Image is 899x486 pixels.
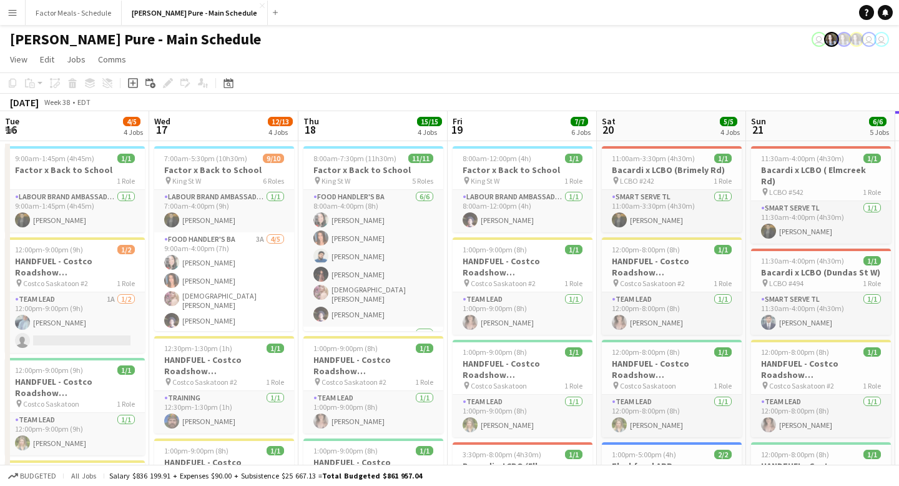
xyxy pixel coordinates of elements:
[5,116,19,127] span: Tue
[154,457,294,479] h3: HANDFUEL - Costco Roadshow [GEOGRAPHIC_DATA], [GEOGRAPHIC_DATA]
[154,116,170,127] span: Wed
[602,460,742,483] h3: Flashfood APP [GEOGRAPHIC_DATA] [GEOGRAPHIC_DATA], [GEOGRAPHIC_DATA]
[5,190,145,232] app-card-role: Labour Brand Ambassadors1/19:00am-1:45pm (4h45m)[PERSON_NAME]
[620,176,654,186] span: LCBO #242
[453,164,592,176] h3: Factor x Back to School
[5,413,145,455] app-card-role: Team Lead1/112:00pm-9:00pm (9h)[PERSON_NAME]
[863,381,881,390] span: 1 Role
[564,176,582,186] span: 1 Role
[751,201,891,244] app-card-role: Smart Serve TL1/111:30am-4:00pm (4h30m)[PERSON_NAME]
[23,279,88,288] span: Costco Saskatoon #2
[863,347,881,357] span: 1/1
[863,154,881,163] span: 1/1
[714,279,732,288] span: 1 Role
[154,391,294,434] app-card-role: Training1/112:30pm-1:30pm (1h)[PERSON_NAME]
[266,377,284,387] span: 1 Role
[313,446,378,455] span: 1:00pm-9:00pm (8h)
[3,122,19,137] span: 16
[303,146,443,331] app-job-card: 8:00am-7:30pm (11h30m)11/11Factor x Back to School King St W5 RolesFood Handler's BA6/68:00am-4:0...
[564,279,582,288] span: 1 Role
[117,154,135,163] span: 1/1
[154,146,294,331] app-job-card: 7:00am-5:30pm (10h30m)9/10Factor x Back to School King St W6 RolesLabour Brand Ambassadors1/17:00...
[761,450,829,459] span: 12:00pm-8:00pm (8h)
[117,176,135,186] span: 1 Role
[5,164,145,176] h3: Factor x Back to School
[602,292,742,335] app-card-role: Team Lead1/112:00pm-8:00pm (8h)[PERSON_NAME]
[164,446,228,455] span: 1:00pm-9:00pm (8h)
[602,146,742,232] app-job-card: 11:00am-3:30pm (4h30m)1/1Bacardi x LCBO (Brimely Rd) LCBO #2421 RoleSmart Serve TL1/111:00am-3:30...
[453,460,592,483] h3: Bacardi x LCBO (Ellesmere Rd)
[268,117,293,126] span: 12/13
[761,256,844,265] span: 11:30am-4:00pm (4h30m)
[15,154,94,163] span: 9:00am-1:45pm (4h45m)
[869,117,887,126] span: 6/6
[109,471,422,480] div: Salary $836 199.91 + Expenses $90.00 + Subsistence $25 667.13 =
[10,30,261,49] h1: [PERSON_NAME] Pure - Main Schedule
[117,399,135,409] span: 1 Role
[602,340,742,437] app-job-card: 12:00pm-8:00pm (8h)1/1HANDFUEL - Costco Roadshow [GEOGRAPHIC_DATA], [GEOGRAPHIC_DATA] Costco Sask...
[571,127,591,137] div: 6 Jobs
[5,146,145,232] app-job-card: 9:00am-1:45pm (4h45m)1/1Factor x Back to School1 RoleLabour Brand Ambassadors1/19:00am-1:45pm (4h...
[751,164,891,187] h3: Bacardi x LCBO ( Elmcreek Rd)
[602,255,742,278] h3: HANDFUEL - Costco Roadshow [GEOGRAPHIC_DATA], [GEOGRAPHIC_DATA]
[751,340,891,437] div: 12:00pm-8:00pm (8h)1/1HANDFUEL - Costco Roadshow [GEOGRAPHIC_DATA], [GEOGRAPHIC_DATA] Costco Sask...
[602,164,742,176] h3: Bacardi x LCBO (Brimely Rd)
[303,164,443,176] h3: Factor x Back to School
[751,116,766,127] span: Sun
[863,279,881,288] span: 1 Role
[154,336,294,434] div: 12:30pm-1:30pm (1h)1/1HANDFUEL - Costco Roadshow [GEOGRAPHIC_DATA], SK training Costco Saskatoon ...
[154,164,294,176] h3: Factor x Back to School
[463,347,527,357] span: 1:00pm-9:00pm (8h)
[5,358,145,455] app-job-card: 12:00pm-9:00pm (9h)1/1HANDFUEL - Costco Roadshow [GEOGRAPHIC_DATA], [GEOGRAPHIC_DATA] Costco Sask...
[812,32,827,47] app-user-avatar: Leticia Fayzano
[565,154,582,163] span: 1/1
[408,154,433,163] span: 11/11
[303,327,443,369] app-card-role: Food Handler's TL1/1
[5,51,32,67] a: View
[453,255,592,278] h3: HANDFUEL - Costco Roadshow [GEOGRAPHIC_DATA], [GEOGRAPHIC_DATA]
[268,127,292,137] div: 4 Jobs
[69,471,99,480] span: All jobs
[453,146,592,232] app-job-card: 8:00am-12:00pm (4h)1/1Factor x Back to School King St W1 RoleLabour Brand Ambassadors1/18:00am-12...
[41,97,72,107] span: Week 38
[565,450,582,459] span: 1/1
[117,245,135,254] span: 1/2
[154,354,294,377] h3: HANDFUEL - Costco Roadshow [GEOGRAPHIC_DATA], SK training
[303,336,443,434] app-job-card: 1:00pm-9:00pm (8h)1/1HANDFUEL - Costco Roadshow [GEOGRAPHIC_DATA] , [GEOGRAPHIC_DATA] Costco Sask...
[40,54,54,65] span: Edit
[564,381,582,390] span: 1 Role
[612,450,676,459] span: 1:00pm-5:00pm (4h)
[303,457,443,479] h3: HANDFUEL - Costco Roadshow [GEOGRAPHIC_DATA], [GEOGRAPHIC_DATA]
[451,122,463,137] span: 19
[35,51,59,67] a: Edit
[751,249,891,335] div: 11:30am-4:00pm (4h30m)1/1Bacardi x LCBO (Dundas St W) LCBO #4941 RoleSmart Serve TL1/111:30am-4:0...
[471,279,536,288] span: Costco Saskatoon #2
[714,347,732,357] span: 1/1
[471,381,527,390] span: Costco Saskatoon
[714,381,732,390] span: 1 Role
[453,340,592,437] app-job-card: 1:00pm-9:00pm (8h)1/1HANDFUEL - Costco Roadshow [GEOGRAPHIC_DATA], [GEOGRAPHIC_DATA] Costco Saska...
[751,146,891,244] div: 11:30am-4:00pm (4h30m)1/1Bacardi x LCBO ( Elmcreek Rd) LCBO #5421 RoleSmart Serve TL1/111:30am-4:...
[322,377,386,387] span: Costco Saskatoon #2
[749,122,766,137] span: 21
[769,187,803,197] span: LCBO #542
[5,292,145,353] app-card-role: Team Lead1A1/212:00pm-9:00pm (9h)[PERSON_NAME]
[769,381,834,390] span: Costco Saskatoon #2
[714,154,732,163] span: 1/1
[863,450,881,459] span: 1/1
[417,117,442,126] span: 15/15
[117,279,135,288] span: 1 Role
[714,450,732,459] span: 2/2
[602,116,616,127] span: Sat
[77,97,91,107] div: EDT
[602,395,742,437] app-card-role: Team Lead1/112:00pm-8:00pm (8h)[PERSON_NAME]
[23,399,79,409] span: Costco Saskatoon
[602,190,742,232] app-card-role: Smart Serve TL1/111:00am-3:30pm (4h30m)[PERSON_NAME]
[761,154,844,163] span: 11:30am-4:00pm (4h30m)
[302,122,319,137] span: 18
[453,237,592,335] app-job-card: 1:00pm-9:00pm (8h)1/1HANDFUEL - Costco Roadshow [GEOGRAPHIC_DATA], [GEOGRAPHIC_DATA] Costco Saska...
[93,51,131,67] a: Comms
[412,176,433,186] span: 5 Roles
